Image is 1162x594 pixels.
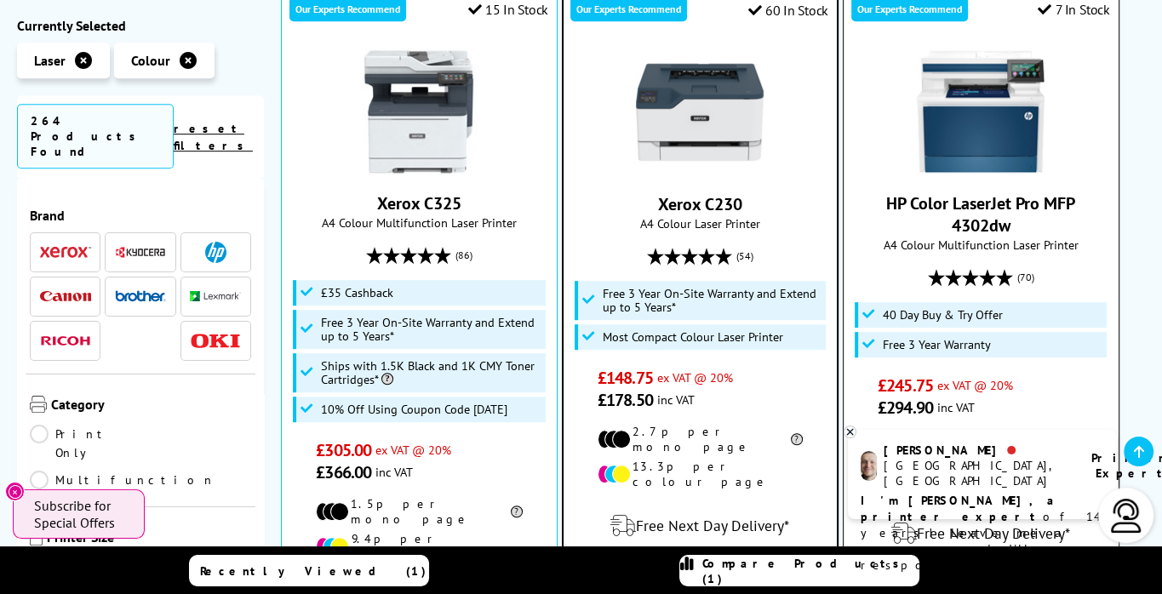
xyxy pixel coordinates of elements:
span: Subscribe for Special Offers [34,497,128,531]
a: Print Only [30,425,140,462]
span: Ships with 1.5K Black and 1K CMY Toner Cartridges* [321,359,541,386]
a: Xerox C230 [658,193,742,215]
div: 15 In Stock [468,1,548,18]
img: Ricoh [40,336,91,346]
li: 9.4p per colour page [316,531,522,562]
span: £148.75 [598,367,653,389]
a: HP Color LaserJet Pro MFP 4302dw [886,192,1075,237]
img: Brother [115,290,166,302]
span: ex VAT @ 20% [657,369,733,386]
span: Laser [34,52,66,69]
div: [GEOGRAPHIC_DATA], [GEOGRAPHIC_DATA] [884,458,1070,488]
span: Recently Viewed (1) [200,563,426,579]
div: modal_delivery [852,510,1110,557]
span: Free 3 Year Warranty [883,338,991,351]
span: A4 Colour Multifunction Laser Printer [852,237,1110,253]
li: 2.7p per mono page [598,424,803,454]
a: Lexmark [190,286,241,307]
span: inc VAT [375,464,413,480]
li: 13.3p per colour page [598,459,803,489]
img: Canon [40,291,91,302]
a: OKI [190,330,241,351]
img: Xerox [40,247,91,259]
img: Category [30,396,47,413]
span: Colour [131,52,170,69]
span: (70) [1017,261,1034,294]
a: Xerox [40,242,91,263]
div: 7 In Stock [1038,1,1110,18]
img: ashley-livechat.png [861,451,877,481]
a: Recently Viewed (1) [189,555,429,586]
img: Lexmark [190,292,241,302]
span: £305.00 [316,439,371,461]
span: inc VAT [937,399,975,415]
div: Currently Selected [17,17,264,34]
img: HP Color LaserJet Pro MFP 4302dw [917,48,1045,175]
div: [PERSON_NAME] [884,443,1070,458]
span: £178.50 [598,389,653,411]
span: Free 3 Year On-Site Warranty and Extend up to 5 Years* [603,287,821,314]
img: Xerox C325 [355,48,483,175]
span: Most Compact Colour Laser Printer [603,330,783,344]
span: ex VAT @ 20% [375,442,451,458]
span: £35 Cashback [321,286,393,300]
li: 1.5p per mono page [316,496,522,527]
span: 40 Day Buy & Try Offer [883,308,1003,322]
a: Xerox C325 [377,192,461,214]
a: Xerox C230 [636,163,764,180]
span: inc VAT [657,391,695,408]
img: HP [205,242,226,263]
a: reset filters [174,121,253,153]
span: Category [51,396,251,416]
span: £366.00 [316,461,371,483]
img: Xerox C230 [636,49,764,176]
button: Close [5,482,25,501]
span: £294.90 [878,397,933,419]
a: Brother [115,286,166,307]
div: 60 In Stock [747,2,827,19]
img: OKI [190,334,241,348]
span: (86) [455,239,472,271]
span: Free 3 Year On-Site Warranty and Extend up to 5 Years* [321,316,541,343]
span: A4 Colour Multifunction Laser Printer [290,214,548,231]
span: Compare Products (1) [702,556,919,586]
span: Printer Size [47,528,251,549]
span: £245.75 [878,374,933,397]
img: user-headset-light.svg [1109,499,1143,533]
a: Compare Products (1) [679,555,919,586]
span: Brand [30,207,251,224]
a: Xerox C325 [355,162,483,179]
a: HP Color LaserJet Pro MFP 4302dw [917,162,1045,179]
b: I'm [PERSON_NAME], a printer expert [861,493,1059,524]
span: 10% Off Using Coupon Code [DATE] [321,403,507,416]
span: (54) [736,240,753,272]
a: Ricoh [40,330,91,351]
a: Kyocera [115,242,166,263]
span: ex VAT @ 20% [937,377,1013,393]
a: Canon [40,286,91,307]
p: of 14 years! Leave me a message and I'll respond ASAP [861,493,1104,574]
a: HP [190,242,241,263]
div: modal_delivery [572,502,828,550]
span: A4 Colour Laser Printer [572,215,828,231]
span: 264 Products Found [17,104,174,168]
img: Kyocera [115,246,166,259]
a: Multifunction [30,471,215,489]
